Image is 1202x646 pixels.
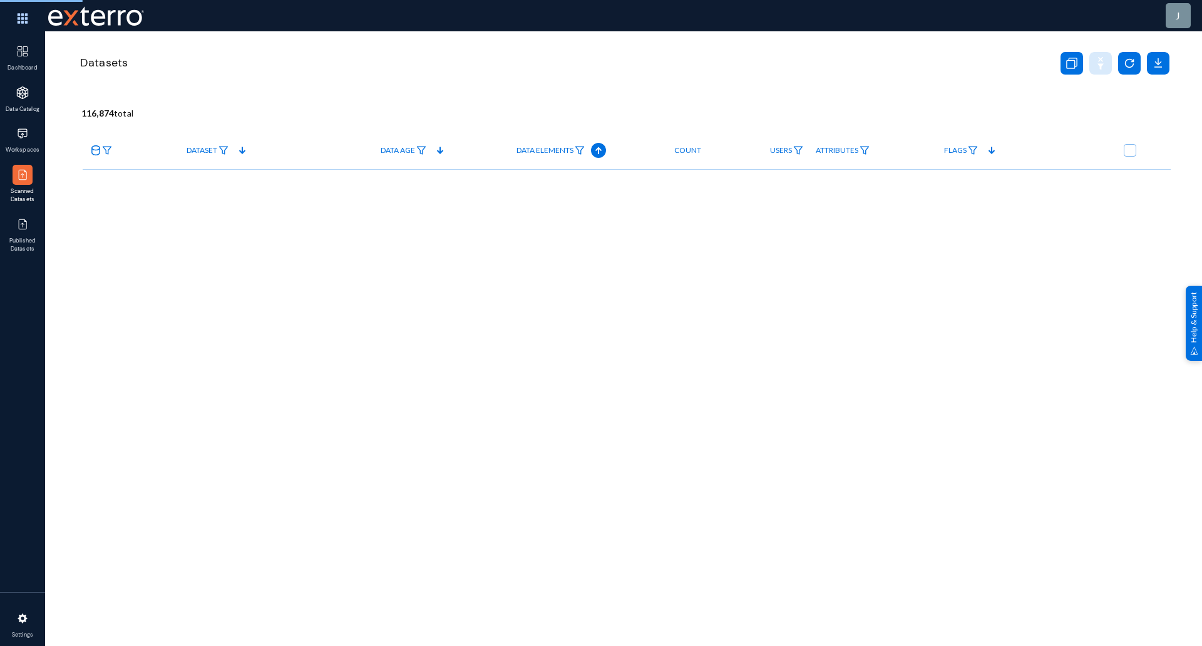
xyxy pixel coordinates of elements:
[16,169,29,181] img: icon-published.svg
[416,146,426,155] img: icon-filter.svg
[4,5,41,32] img: app launcher
[16,612,29,625] img: icon-settings.svg
[16,127,29,140] img: icon-workspace.svg
[3,237,43,254] span: Published Datasets
[968,146,978,155] img: icon-filter.svg
[3,187,43,204] span: Scanned Datasets
[16,218,29,231] img: icon-published.svg
[938,140,984,162] a: Flags
[1186,285,1202,360] div: Help & Support
[944,146,967,155] span: Flags
[48,6,144,26] img: exterro-work-mark.svg
[374,140,433,162] a: Data Age
[816,146,858,155] span: Attributes
[16,86,29,99] img: icon-applications.svg
[764,140,809,162] a: Users
[1190,346,1198,355] img: help_support.svg
[81,108,114,118] b: 116,874
[381,146,415,155] span: Data Age
[674,146,701,155] span: Count
[16,45,29,58] img: icon-dashboard.svg
[187,146,217,155] span: Dataset
[793,146,803,155] img: icon-filter.svg
[3,64,43,73] span: Dashboard
[102,146,112,155] img: icon-filter.svg
[3,146,43,155] span: Workspaces
[3,631,43,640] span: Settings
[575,146,585,155] img: icon-filter.svg
[218,146,229,155] img: icon-filter.svg
[770,146,792,155] span: Users
[3,105,43,114] span: Data Catalog
[860,146,870,155] img: icon-filter.svg
[80,55,128,71] span: Datasets
[180,140,235,162] a: Dataset
[45,3,142,29] span: Exterro
[809,140,876,162] a: Attributes
[516,146,573,155] span: Data Elements
[510,140,591,162] a: Data Elements
[1176,9,1180,21] span: j
[81,108,133,118] span: total
[1176,8,1180,23] div: j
